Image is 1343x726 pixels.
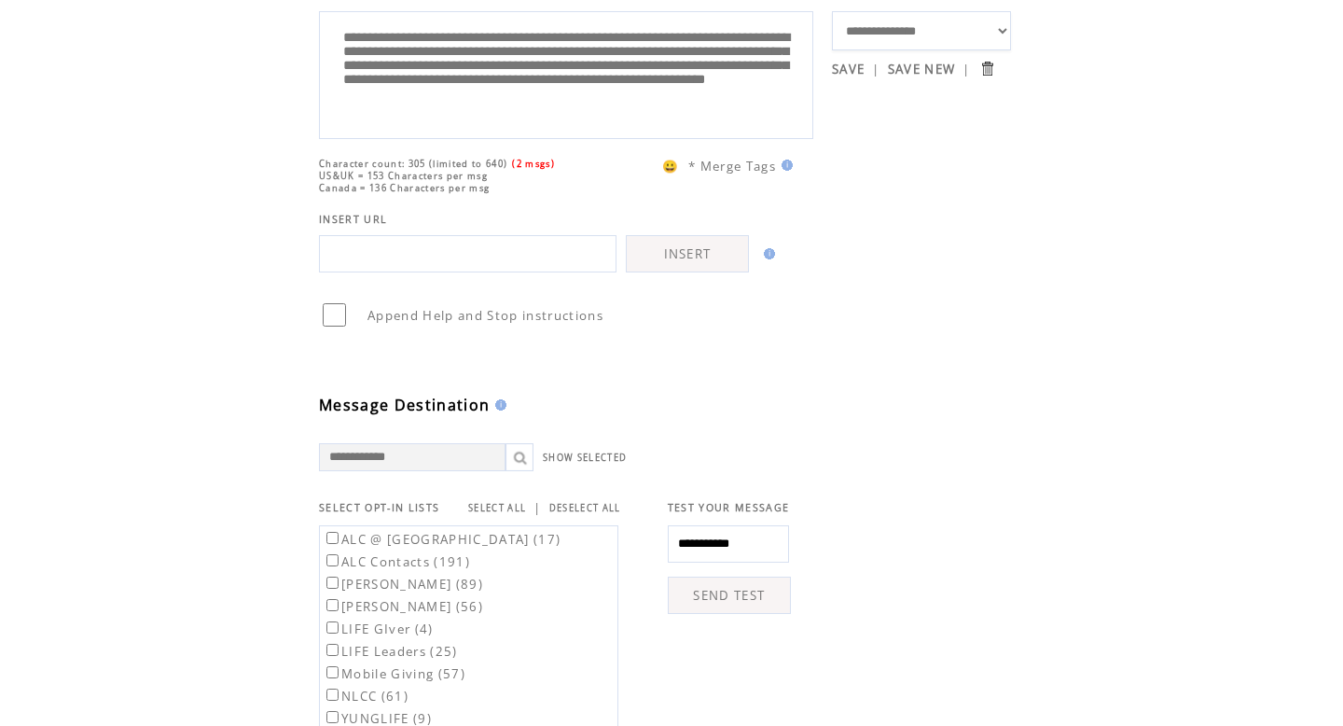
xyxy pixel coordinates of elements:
label: ALC Contacts (191) [323,553,470,570]
a: SHOW SELECTED [543,452,627,464]
span: Canada = 136 Characters per msg [319,182,490,194]
span: | [533,499,541,516]
span: TEST YOUR MESSAGE [668,501,790,514]
span: (2 msgs) [512,158,555,170]
a: SAVE NEW [888,61,956,77]
span: 😀 [662,158,679,175]
span: | [962,61,970,77]
img: help.gif [490,399,506,411]
label: [PERSON_NAME] (56) [323,598,483,615]
span: Message Destination [319,395,490,415]
span: US&UK = 153 Characters per msg [319,170,488,182]
span: Append Help and Stop instructions [367,307,603,324]
input: LIFE GIver (4) [326,621,339,634]
img: help.gif [758,248,775,259]
a: DESELECT ALL [549,502,621,514]
span: INSERT URL [319,213,387,226]
input: [PERSON_NAME] (56) [326,599,339,611]
input: Submit [978,60,996,77]
a: SELECT ALL [468,502,526,514]
input: ALC @ [GEOGRAPHIC_DATA] (17) [326,532,339,544]
img: help.gif [776,160,793,171]
a: SAVE [832,61,865,77]
a: SEND TEST [668,577,791,614]
label: LIFE GIver (4) [323,621,434,637]
input: NLCC (61) [326,689,339,701]
label: ALC @ [GEOGRAPHIC_DATA] (17) [323,531,561,548]
input: [PERSON_NAME] (89) [326,577,339,589]
span: Character count: 305 (limited to 640) [319,158,507,170]
span: * Merge Tags [688,158,776,175]
span: SELECT OPT-IN LISTS [319,501,439,514]
input: Mobile Giving (57) [326,666,339,678]
label: NLCC (61) [323,688,408,705]
label: Mobile Giving (57) [323,665,465,682]
label: [PERSON_NAME] (89) [323,576,483,593]
label: LIFE Leaders (25) [323,643,458,660]
input: LIFE Leaders (25) [326,644,339,656]
a: INSERT [626,235,749,272]
input: ALC Contacts (191) [326,554,339,566]
input: YUNGLIFE (9) [326,711,339,723]
span: | [872,61,879,77]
